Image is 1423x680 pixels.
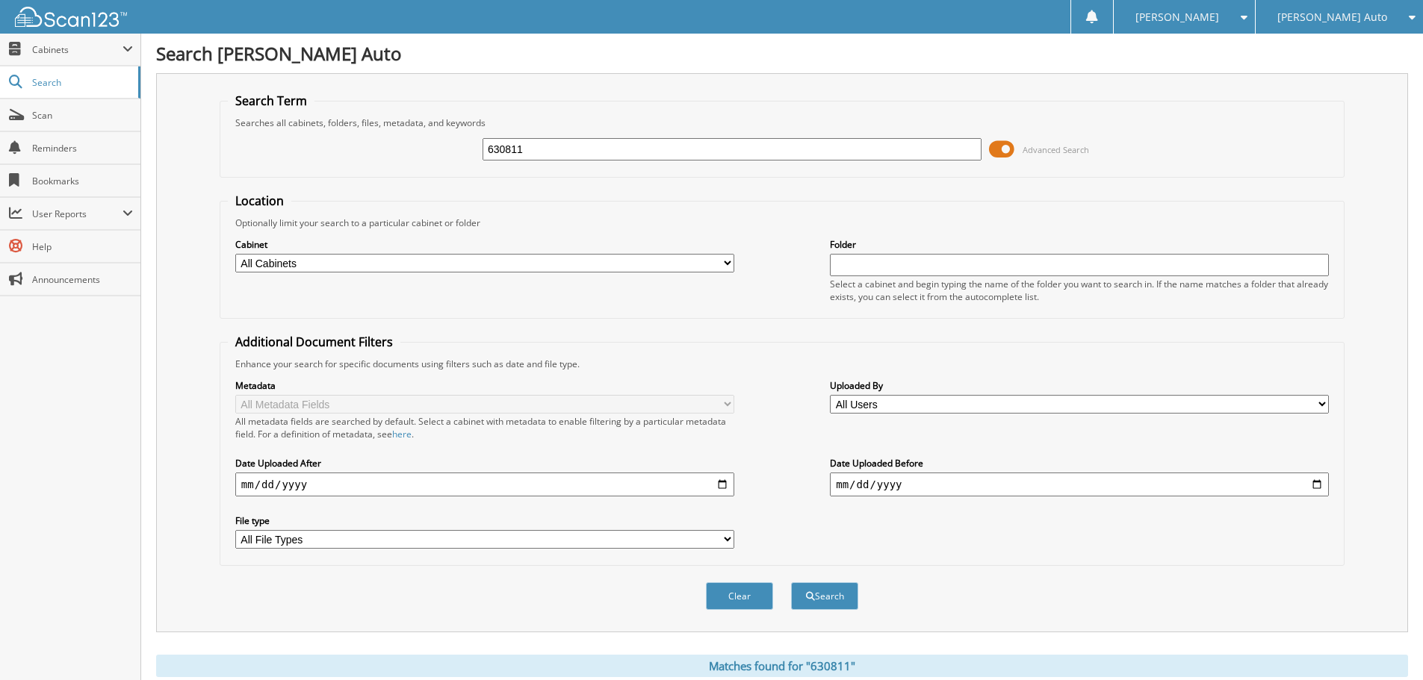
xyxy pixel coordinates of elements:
[235,415,734,440] div: All metadata fields are searched by default. Select a cabinet with metadata to enable filtering b...
[228,193,291,209] legend: Location
[32,43,123,56] span: Cabinets
[32,76,131,89] span: Search
[15,7,127,27] img: scan123-logo-white.svg
[228,216,1336,229] div: Optionally limit your search to a particular cabinet or folder
[228,93,314,109] legend: Search Term
[830,379,1329,392] label: Uploaded By
[32,273,133,286] span: Announcements
[235,514,734,527] label: File type
[1277,13,1387,22] span: [PERSON_NAME] Auto
[32,175,133,187] span: Bookmarks
[235,379,734,392] label: Metadata
[156,41,1408,66] h1: Search [PERSON_NAME] Auto
[228,358,1336,370] div: Enhance your search for specific documents using filters such as date and file type.
[32,109,133,122] span: Scan
[830,238,1329,251] label: Folder
[235,238,734,251] label: Cabinet
[1023,144,1089,155] span: Advanced Search
[830,457,1329,470] label: Date Uploaded Before
[228,334,400,350] legend: Additional Document Filters
[706,582,773,610] button: Clear
[830,472,1329,496] input: end
[32,208,123,220] span: User Reports
[32,240,133,253] span: Help
[235,472,734,496] input: start
[791,582,858,610] button: Search
[235,457,734,470] label: Date Uploaded After
[228,116,1336,129] div: Searches all cabinets, folders, files, metadata, and keywords
[32,142,133,155] span: Reminders
[392,428,412,440] a: here
[156,655,1408,677] div: Matches found for "630811"
[1135,13,1219,22] span: [PERSON_NAME]
[830,278,1329,303] div: Select a cabinet and begin typing the name of the folder you want to search in. If the name match...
